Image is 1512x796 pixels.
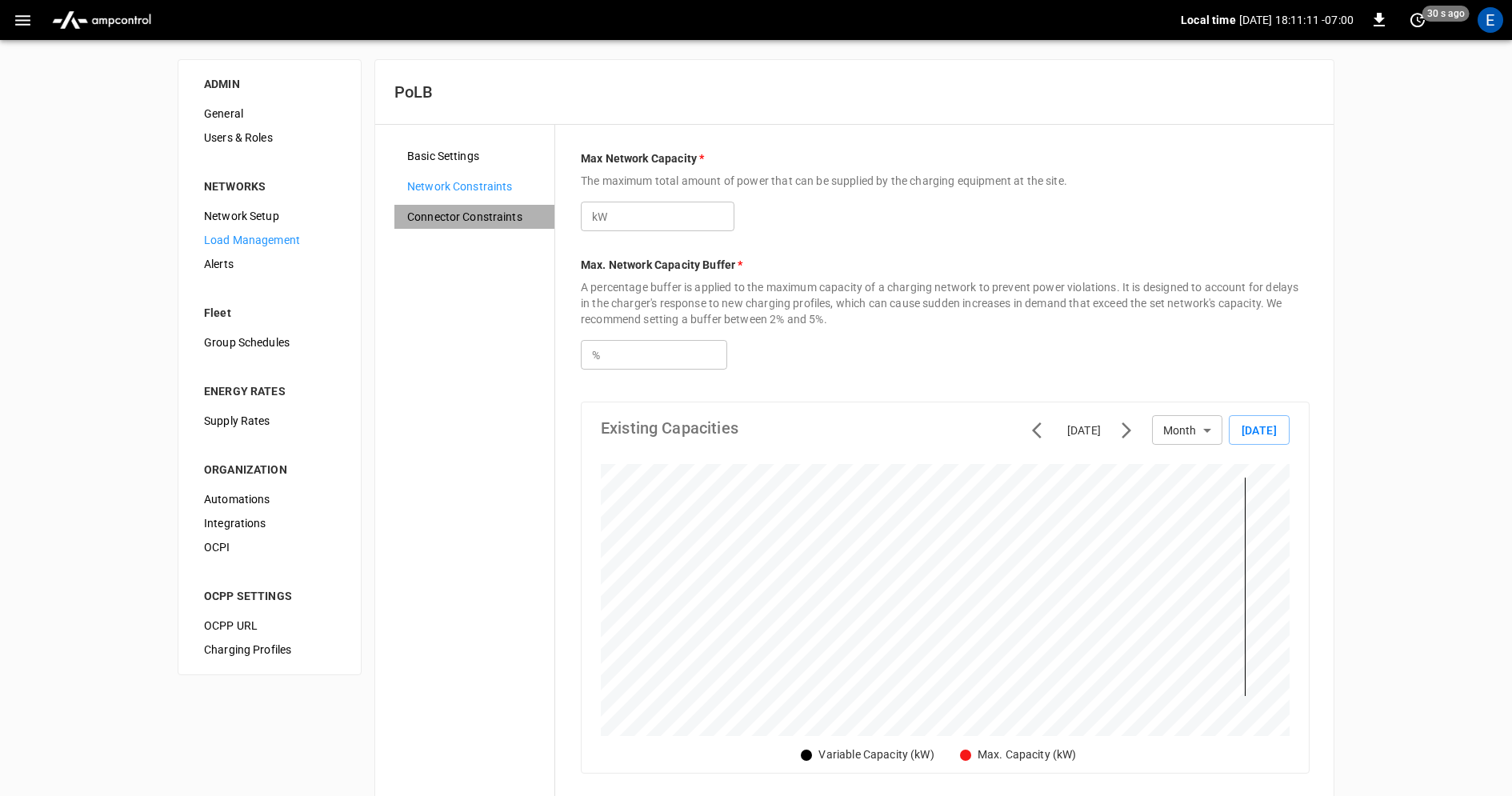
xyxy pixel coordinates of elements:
[581,173,1310,189] p: The maximum total amount of power that can be supplied by the charging equipment at the site.
[1405,7,1430,33] button: set refresh interval
[407,148,542,165] span: Basic Settings
[1152,415,1222,445] div: Month
[191,511,348,535] div: Integrations
[204,413,335,430] span: Supply Rates
[394,79,1314,105] h6: PoLB
[204,130,335,146] span: Users & Roles
[204,334,335,351] span: Group Schedules
[204,208,335,225] span: Network Setup
[204,462,335,478] div: ORGANIZATION
[204,515,335,532] span: Integrations
[394,205,554,229] div: Connector Constraints
[191,126,348,150] div: Users & Roles
[1067,422,1101,438] div: [DATE]
[204,539,335,556] span: OCPI
[204,232,335,249] span: Load Management
[191,252,348,276] div: Alerts
[191,330,348,354] div: Group Schedules
[1229,415,1290,445] button: [DATE]
[818,746,934,763] div: Variable Capacity (kW)
[601,415,738,441] h6: Existing Capacities
[1478,7,1503,33] div: profile-icon
[581,257,1310,273] p: Max. Network Capacity Buffer
[581,150,1310,166] p: Max Network Capacity
[204,642,335,658] span: Charging Profiles
[191,487,348,511] div: Automations
[1239,12,1354,28] p: [DATE] 18:11:11 -07:00
[191,614,348,638] div: OCPP URL
[204,618,335,634] span: OCPP URL
[394,174,554,198] div: Network Constraints
[191,228,348,252] div: Load Management
[978,746,1077,763] div: Max. Capacity (kW)
[592,347,600,363] p: %
[204,383,335,399] div: ENERGY RATES
[204,178,335,194] div: NETWORKS
[204,491,335,508] span: Automations
[191,204,348,228] div: Network Setup
[592,209,607,225] p: kW
[204,256,335,273] span: Alerts
[407,178,542,195] span: Network Constraints
[407,209,542,226] span: Connector Constraints
[46,5,158,35] img: ampcontrol.io logo
[204,305,335,321] div: Fleet
[1181,12,1236,28] p: Local time
[1422,6,1470,22] span: 30 s ago
[191,409,348,433] div: Supply Rates
[191,535,348,559] div: OCPI
[191,102,348,126] div: General
[394,144,554,168] div: Basic Settings
[204,106,335,122] span: General
[204,76,335,92] div: ADMIN
[191,638,348,662] div: Charging Profiles
[581,279,1310,327] p: A percentage buffer is applied to the maximum capacity of a charging network to prevent power vio...
[204,588,335,604] div: OCPP SETTINGS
